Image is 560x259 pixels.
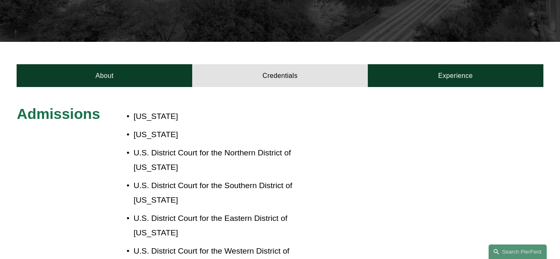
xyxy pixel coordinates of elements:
span: Admissions [17,106,100,122]
a: Credentials [192,64,368,87]
p: U.S. District Court for the Eastern District of [US_STATE] [134,211,324,240]
a: About [17,64,192,87]
p: U.S. District Court for the Southern District of [US_STATE] [134,179,324,207]
a: Search this site [489,244,547,259]
a: Experience [368,64,543,87]
p: [US_STATE] [134,128,324,142]
p: U.S. District Court for the Northern District of [US_STATE] [134,146,324,174]
p: [US_STATE] [134,109,324,124]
